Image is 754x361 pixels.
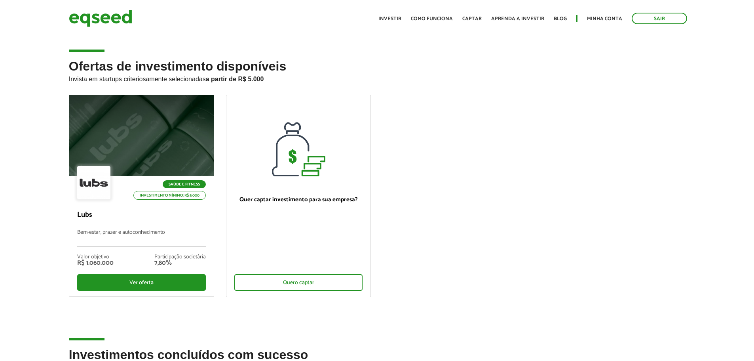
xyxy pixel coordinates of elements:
[77,254,114,260] div: Valor objetivo
[587,16,622,21] a: Minha conta
[77,211,206,220] p: Lubs
[234,196,363,203] p: Quer captar investimento para sua empresa?
[411,16,453,21] a: Como funciona
[133,191,206,200] p: Investimento mínimo: R$ 5.000
[491,16,544,21] a: Aprenda a investir
[154,260,206,266] div: 7,80%
[77,229,206,246] p: Bem-estar, prazer e autoconhecimento
[206,76,264,82] strong: a partir de R$ 5.000
[77,260,114,266] div: R$ 1.060.000
[69,8,132,29] img: EqSeed
[378,16,401,21] a: Investir
[632,13,687,24] a: Sair
[154,254,206,260] div: Participação societária
[462,16,482,21] a: Captar
[234,274,363,291] div: Quero captar
[69,95,214,297] a: Saúde e Fitness Investimento mínimo: R$ 5.000 Lubs Bem-estar, prazer e autoconhecimento Valor obj...
[163,180,206,188] p: Saúde e Fitness
[69,73,686,83] p: Invista em startups criteriosamente selecionadas
[226,95,371,297] a: Quer captar investimento para sua empresa? Quero captar
[69,59,686,95] h2: Ofertas de investimento disponíveis
[554,16,567,21] a: Blog
[77,274,206,291] div: Ver oferta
